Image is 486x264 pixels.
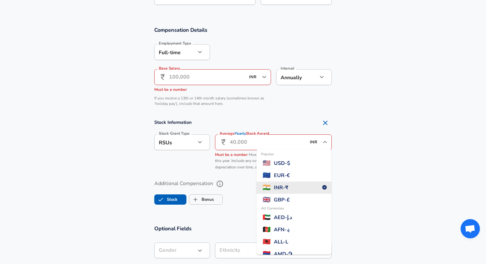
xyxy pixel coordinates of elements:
button: BonusBonus [189,194,223,204]
span: 🇧🇭 [263,147,271,157]
span: 💰 [263,232,271,242]
p: If you receive a 13th or 14th month salary (sometimes known as ‘holiday pay’), include that amoun... [154,95,271,106]
div: Full-time [154,44,196,60]
span: Yearly [235,130,246,136]
a: Open chat [461,219,480,238]
label: Stock Grant Type [159,131,190,135]
span: BSD - B$ [274,221,293,229]
span: BIF - Fr [274,160,289,168]
label: Average Stock Award [220,131,269,135]
input: USD [308,137,321,147]
label: Bonus [189,193,214,205]
span: 🇧🇷 [263,208,271,217]
div: Annually [276,69,318,85]
span: 🇧🇴 [263,196,271,205]
span: Stock [155,193,167,205]
h4: Stock Information [154,116,332,129]
span: Bonus [189,193,202,205]
span: 🇧🇹 [263,244,271,254]
h3: Compensation Details [154,26,332,33]
span: Must be a number [215,152,248,157]
button: help [214,178,225,189]
span: BMD - $ [274,172,291,180]
button: Close [320,137,329,146]
span: BTC - ₿ [274,233,288,241]
h3: Optional Fields [154,225,332,232]
input: 100,000 [169,69,245,85]
button: Open [260,72,269,81]
span: Must be a number [154,87,187,92]
span: 🇧🇲 [263,171,271,181]
span: How much in stock will you be compensated this year. Include any overlapping stock grants, apprec... [215,152,327,170]
span: BRL - R$ [274,209,292,217]
div: RSUs [154,134,196,150]
button: Remove Section [319,116,332,129]
span: 🇧🇮 [263,159,271,169]
span: BND - B$ [274,184,294,192]
label: Base Salary [159,66,180,70]
input: USD [247,72,260,82]
label: Stock [155,193,177,205]
span: [PERSON_NAME] - Bs. [274,197,327,204]
button: StockStock [154,194,186,204]
span: 🇧🇳 [263,183,271,193]
input: 40,000 [230,134,306,150]
span: BTN - Nu. [274,245,295,253]
label: Additional Compensation [154,178,332,189]
label: Employment Type [159,41,191,45]
label: Interval [281,66,294,70]
span: BHD - .د.ب [274,148,297,156]
span: 🇧🇸 [263,220,271,230]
